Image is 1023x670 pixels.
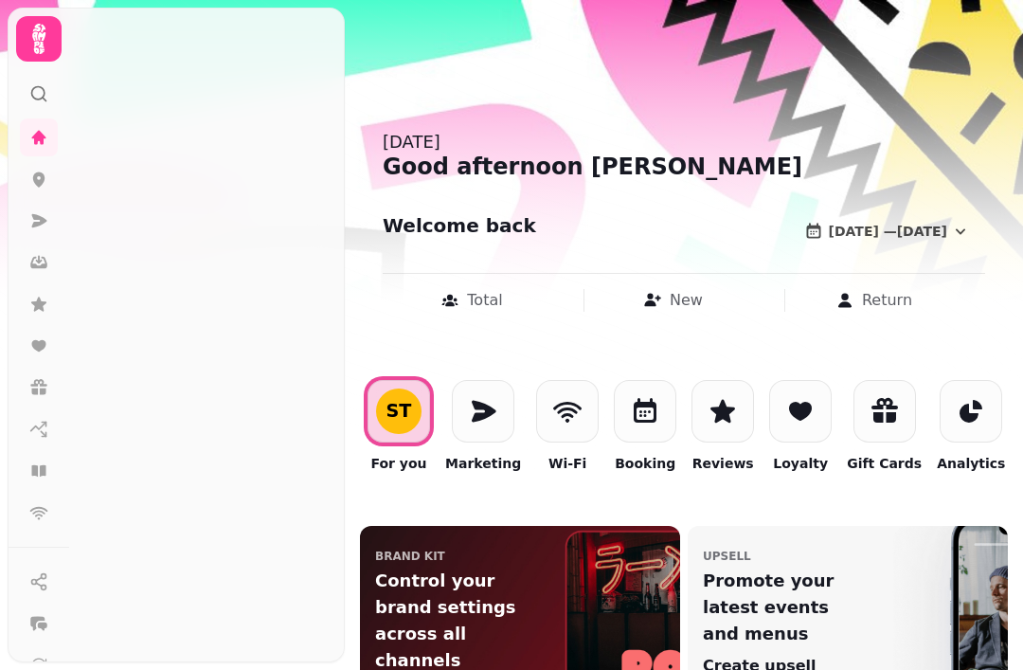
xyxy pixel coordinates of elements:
p: upsell [703,549,751,564]
h2: Welcome back [383,212,746,239]
p: Brand Kit [375,549,445,564]
p: Booking [615,454,675,473]
div: [DATE] [383,129,985,155]
div: Good afternoon [PERSON_NAME] [383,152,985,182]
p: For you [370,454,426,473]
button: [DATE] —[DATE] [789,212,985,250]
span: [DATE] — [DATE] [829,225,947,238]
p: Loyalty [773,454,828,473]
p: Promote your latest events and menus [703,568,848,647]
p: Gift Cards [847,454,922,473]
p: Wi-Fi [548,454,586,473]
p: Analytics [937,454,1005,473]
div: S T [386,402,412,420]
p: Reviews [692,454,754,473]
p: Marketing [445,454,521,473]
